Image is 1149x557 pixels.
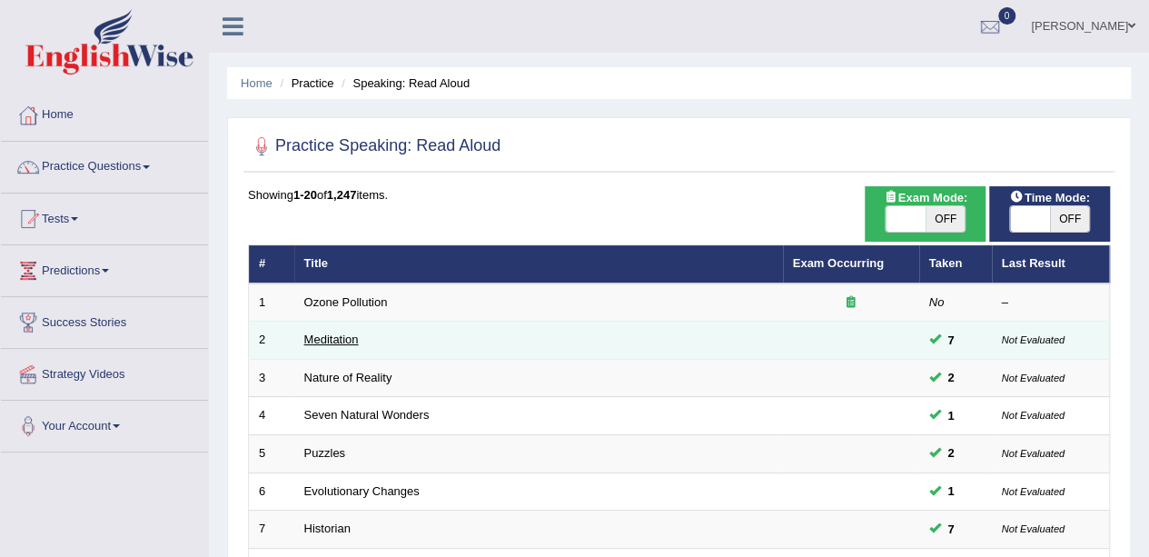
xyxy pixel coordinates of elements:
td: 7 [249,511,294,549]
th: Title [294,245,783,283]
th: Taken [919,245,992,283]
a: Home [1,90,208,135]
a: Home [241,76,272,90]
td: 2 [249,322,294,360]
span: OFF [926,206,966,232]
a: Tests [1,194,208,239]
a: Success Stories [1,297,208,343]
span: You can still take this question [941,443,962,463]
div: Showing of items. [248,186,1110,204]
a: Practice Questions [1,142,208,187]
h2: Practice Speaking: Read Aloud [248,133,500,160]
small: Not Evaluated [1002,334,1065,345]
b: 1,247 [327,188,357,202]
div: – [1002,294,1100,312]
span: You can still take this question [941,331,962,350]
a: Meditation [304,333,359,346]
span: Exam Mode: [877,188,975,207]
small: Not Evaluated [1002,523,1065,534]
small: Not Evaluated [1002,486,1065,497]
li: Practice [275,75,333,92]
a: Evolutionary Changes [304,484,420,498]
a: Ozone Pollution [304,295,388,309]
small: Not Evaluated [1002,373,1065,383]
span: You can still take this question [941,406,962,425]
div: Show exams occurring in exams [865,186,986,242]
th: # [249,245,294,283]
td: 5 [249,435,294,473]
b: 1-20 [293,188,317,202]
small: Not Evaluated [1002,448,1065,459]
div: Exam occurring question [793,294,909,312]
a: Puzzles [304,446,346,460]
td: 6 [249,472,294,511]
span: You can still take this question [941,520,962,539]
span: 0 [998,7,1016,25]
span: You can still take this question [941,482,962,501]
a: Your Account [1,401,208,446]
td: 4 [249,397,294,435]
a: Predictions [1,245,208,291]
a: Nature of Reality [304,371,392,384]
th: Last Result [992,245,1110,283]
em: No [929,295,945,309]
a: Historian [304,522,351,535]
span: OFF [1050,206,1090,232]
li: Speaking: Read Aloud [337,75,470,92]
span: Time Mode: [1003,188,1097,207]
td: 3 [249,359,294,397]
a: Seven Natural Wonders [304,408,430,422]
a: Exam Occurring [793,256,884,270]
span: You can still take this question [941,368,962,387]
td: 1 [249,283,294,322]
a: Strategy Videos [1,349,208,394]
small: Not Evaluated [1002,410,1065,421]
